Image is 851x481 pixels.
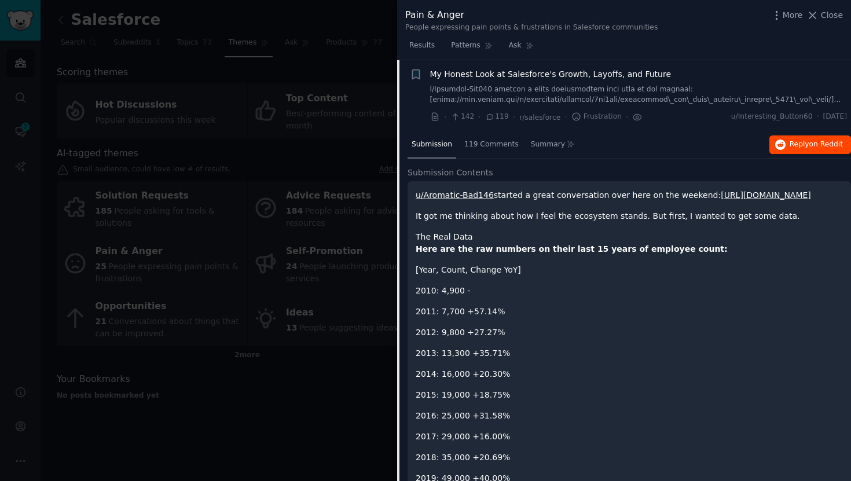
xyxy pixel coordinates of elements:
[783,9,803,21] span: More
[769,135,851,154] button: Replyon Reddit
[430,85,848,105] a: l/Ipsumdol-Sit040 ametcon a elits doeiusmodtem inci utla et dol magnaal: [enima://min.veniam.qui/...
[416,451,843,464] p: 2018: 35,000 +20.69%
[564,111,567,123] span: ·
[571,112,622,122] span: Frustration
[806,9,843,21] button: Close
[513,111,515,123] span: ·
[809,140,843,148] span: on Reddit
[416,210,843,222] p: It got me thinking about how I feel the ecosystem stands. But first, I wanted to get some data.
[821,9,843,21] span: Close
[531,139,565,150] span: Summary
[416,431,843,443] p: 2017: 29,000 +16.00%
[405,36,439,60] a: Results
[519,113,560,122] span: r/salesforce
[626,111,628,123] span: ·
[416,368,843,380] p: 2014: 16,000 +20.30%
[409,41,435,51] span: Results
[444,111,446,123] span: ·
[412,139,452,150] span: Submission
[416,389,843,401] p: 2015: 19,000 +18.75%
[451,41,480,51] span: Patterns
[447,36,496,60] a: Patterns
[416,231,843,243] h1: The Real Data
[416,326,843,339] p: 2012: 9,800 +27.27%
[416,244,728,254] strong: Here are the raw numbers on their last 15 years of employee count:
[416,285,843,297] p: 2010: 4,900 -
[416,190,494,200] a: u/Aromatic-Bad146
[817,112,819,122] span: ·
[731,112,813,122] span: u/Interesting_Button60
[408,167,493,179] span: Submission Contents
[771,9,803,21] button: More
[823,112,847,122] span: [DATE]
[790,139,843,150] span: Reply
[416,347,843,359] p: 2013: 13,300 +35.71%
[416,306,843,318] p: 2011: 7,700 +57.14%
[721,190,811,200] a: [URL][DOMAIN_NAME]
[485,112,509,122] span: 119
[478,111,480,123] span: ·
[430,68,672,80] a: My Honest Look at Salesforce's Growth, Layoffs, and Future
[416,189,843,201] p: started a great conversation over here on the weekend:
[450,112,474,122] span: 142
[505,36,538,60] a: Ask
[405,23,658,33] div: People expressing pain points & frustrations in Salesforce communities
[405,8,658,23] div: Pain & Anger
[416,264,843,276] p: [Year, Count, Change YoY]
[464,139,519,150] span: 119 Comments
[416,410,843,422] p: 2016: 25,000 +31.58%
[509,41,522,51] span: Ask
